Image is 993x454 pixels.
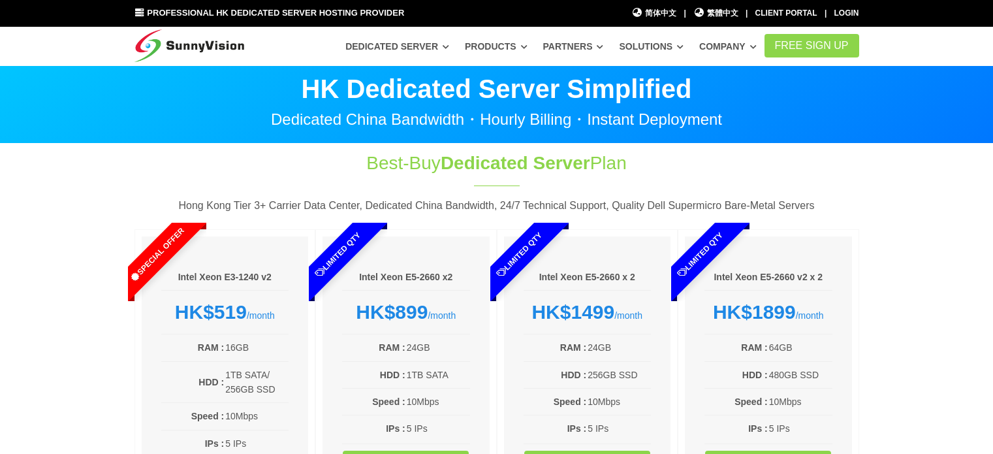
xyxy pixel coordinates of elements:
[524,271,652,284] h6: Intel Xeon E5-2660 x 2
[713,301,796,323] strong: HK$1899
[632,7,677,20] a: 简体中文
[356,301,428,323] strong: HK$899
[748,423,768,434] b: IPs :
[587,367,651,383] td: 256GB SSD
[225,436,289,451] td: 5 IPs
[587,394,651,410] td: 10Mbps
[441,153,590,173] span: Dedicated Server
[768,421,832,436] td: 5 IPs
[380,370,405,380] b: HDD :
[102,200,212,310] span: Special Offer
[619,35,684,58] a: Solutions
[734,397,768,407] b: Speed :
[742,370,768,380] b: HDD :
[768,340,832,355] td: 64GB
[198,342,224,353] b: RAM :
[386,423,405,434] b: IPs :
[587,421,651,436] td: 5 IPs
[465,35,528,58] a: Products
[345,35,449,58] a: Dedicated Server
[225,408,289,424] td: 10Mbps
[755,8,817,18] a: Client Portal
[524,300,652,324] div: /month
[704,271,832,284] h6: Intel Xeon E5-2660 v2 x 2
[764,34,859,57] a: FREE Sign Up
[560,342,586,353] b: RAM :
[543,35,604,58] a: Partners
[561,370,586,380] b: HDD :
[406,394,470,410] td: 10Mbps
[693,7,738,20] a: 繁體中文
[406,421,470,436] td: 5 IPs
[684,7,686,20] li: |
[567,423,587,434] b: IPs :
[147,8,404,18] span: Professional HK Dedicated Server Hosting Provider
[134,197,859,214] p: Hong Kong Tier 3+ Carrier Data Center, Dedicated China Bandwidth, 24/7 Technical Support, Quality...
[225,367,289,398] td: 1TB SATA/ 256GB SSD
[379,342,405,353] b: RAM :
[161,271,289,284] h6: Intel Xeon E3-1240 v2
[746,7,748,20] li: |
[464,200,574,310] span: Limited Qty
[342,271,470,284] h6: Intel Xeon E5-2660 x2
[161,300,289,324] div: /month
[741,342,767,353] b: RAM :
[699,35,757,58] a: Company
[372,397,405,407] b: Speed :
[587,340,651,355] td: 24GB
[704,300,832,324] div: /month
[283,200,393,310] span: Limited Qty
[279,150,714,176] h1: Best-Buy Plan
[406,367,470,383] td: 1TB SATA
[198,377,224,387] b: HDD :
[406,340,470,355] td: 24GB
[342,300,470,324] div: /month
[531,301,614,323] strong: HK$1499
[134,76,859,102] p: HK Dedicated Server Simplified
[768,394,832,410] td: 10Mbps
[554,397,587,407] b: Speed :
[225,340,289,355] td: 16GB
[205,438,225,449] b: IPs :
[646,200,755,310] span: Limited Qty
[834,8,859,18] a: Login
[134,112,859,127] p: Dedicated China Bandwidth・Hourly Billing・Instant Deployment
[191,411,225,421] b: Speed :
[175,301,247,323] strong: HK$519
[825,7,827,20] li: |
[768,367,832,383] td: 480GB SSD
